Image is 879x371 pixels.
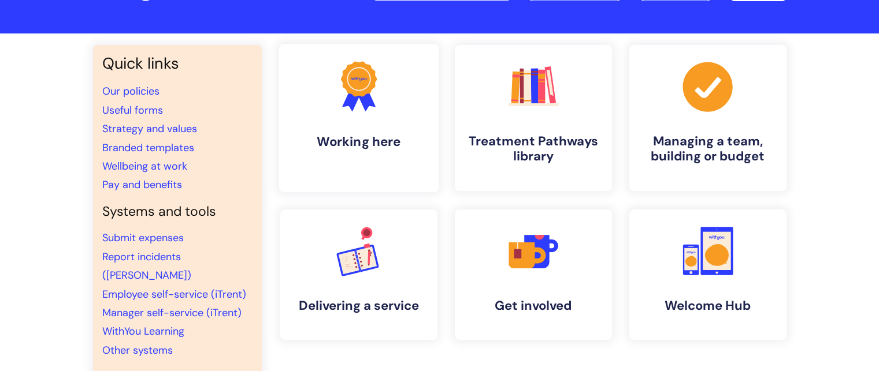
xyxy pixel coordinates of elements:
a: Report incidents ([PERSON_NAME]) [102,250,191,282]
a: WithYou Learning [102,324,184,338]
h4: Systems and tools [102,204,253,220]
h4: Get involved [464,298,603,313]
h4: Working here [288,134,429,149]
a: Other systems [102,343,173,357]
a: Branded templates [102,141,194,155]
a: Get involved [455,209,612,340]
h4: Welcome Hub [639,298,777,313]
a: Useful forms [102,103,163,117]
a: Employee self-service (iTrent) [102,287,246,301]
a: Delivering a service [280,209,437,340]
a: Strategy and values [102,122,197,136]
h4: Delivering a service [290,298,428,313]
h4: Managing a team, building or budget [639,134,777,164]
a: Submit expenses [102,231,184,245]
a: Our policies [102,84,160,98]
a: Managing a team, building or budget [629,45,787,191]
h4: Treatment Pathways library [464,134,603,164]
a: Welcome Hub [629,209,787,340]
a: Manager self-service (iTrent) [102,306,242,320]
a: Pay and benefits [102,178,182,192]
a: Treatment Pathways library [455,45,612,191]
h3: Quick links [102,54,253,73]
a: Wellbeing at work [102,159,187,173]
a: Working here [279,44,438,192]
